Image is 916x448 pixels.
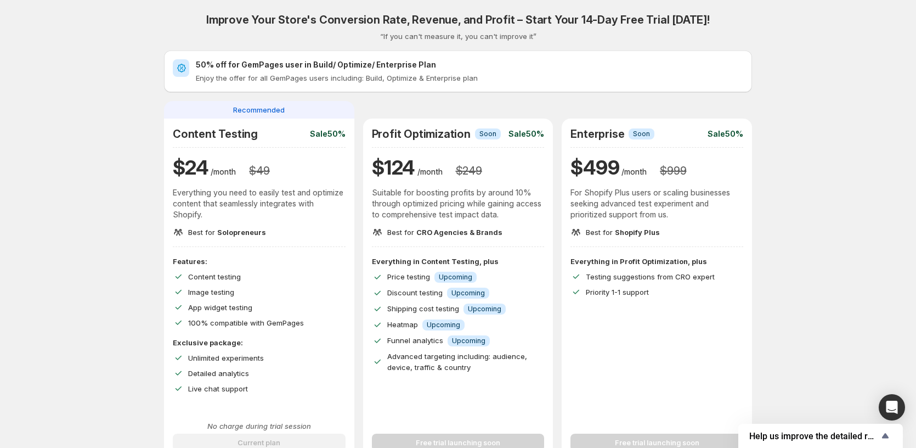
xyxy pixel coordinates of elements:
span: Heatmap [387,320,418,329]
p: For Shopify Plus users or scaling businesses seeking advanced test experiment and prioritized sup... [570,187,743,220]
span: Upcoming [439,273,472,282]
span: Help us improve the detailed report for A/B campaigns [749,431,879,441]
p: /month [417,166,443,177]
h2: Enterprise [570,127,624,141]
h1: $ 499 [570,154,619,181]
span: Upcoming [427,321,460,329]
p: “If you can't measure it, you can't improve it” [380,31,536,42]
span: Upcoming [452,337,485,345]
span: Soon [633,130,650,138]
span: Soon [479,130,496,138]
span: App widget testing [188,303,252,312]
p: Sale 50% [508,128,544,139]
p: Best for [387,227,502,238]
span: Detailed analytics [188,369,249,378]
span: Live chat support [188,384,248,393]
p: Enjoy the offer for all GemPages users including: Build, Optimize & Enterprise plan [196,72,743,83]
h1: $ 24 [173,154,208,181]
span: Image testing [188,288,234,296]
span: Recommended [233,104,285,115]
span: Content testing [188,272,241,281]
p: Everything in Content Testing, plus [372,256,545,267]
h3: $ 49 [249,164,269,177]
span: Discount testing [387,288,443,297]
p: Sale 50% [310,128,346,139]
span: Solopreneurs [217,228,266,237]
h2: 50% off for GemPages user in Build/ Optimize/ Enterprise Plan [196,59,743,70]
span: Unlimited experiments [188,354,264,362]
button: Show survey - Help us improve the detailed report for A/B campaigns [749,429,892,443]
p: /month [211,166,236,177]
span: Shopify Plus [615,228,660,237]
span: Priority 1-1 support [586,288,649,296]
span: Testing suggestions from CRO expert [586,272,715,281]
h2: Profit Optimization [372,127,471,141]
p: Features: [173,256,346,267]
span: Funnel analytics [387,336,443,345]
span: Upcoming [451,289,485,298]
p: Best for [188,227,266,238]
span: Upcoming [468,305,501,313]
span: 100% compatible with GemPages [188,318,304,327]
p: /month [621,166,647,177]
p: Exclusive package: [173,337,346,348]
p: Everything you need to easily test and optimize content that seamlessly integrates with Shopify. [173,187,346,220]
span: Advanced targeting including: audience, device, traffic & country [387,352,527,372]
p: Suitable for boosting profits by around 10% through optimized pricing while gaining access to com... [372,187,545,220]
p: Sale 50% [708,128,743,139]
span: Price testing [387,272,430,281]
p: No charge during trial session [173,421,346,432]
p: Best for [586,227,660,238]
div: Open Intercom Messenger [879,394,905,421]
h1: $ 124 [372,154,415,181]
h3: $ 249 [456,164,482,177]
h2: Content Testing [173,127,258,141]
p: Everything in Profit Optimization, plus [570,256,743,267]
h3: $ 999 [660,164,686,177]
h2: Improve Your Store's Conversion Rate, Revenue, and Profit – Start Your 14-Day Free Trial [DATE]! [206,13,710,26]
span: CRO Agencies & Brands [416,228,502,237]
span: Shipping cost testing [387,304,459,313]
